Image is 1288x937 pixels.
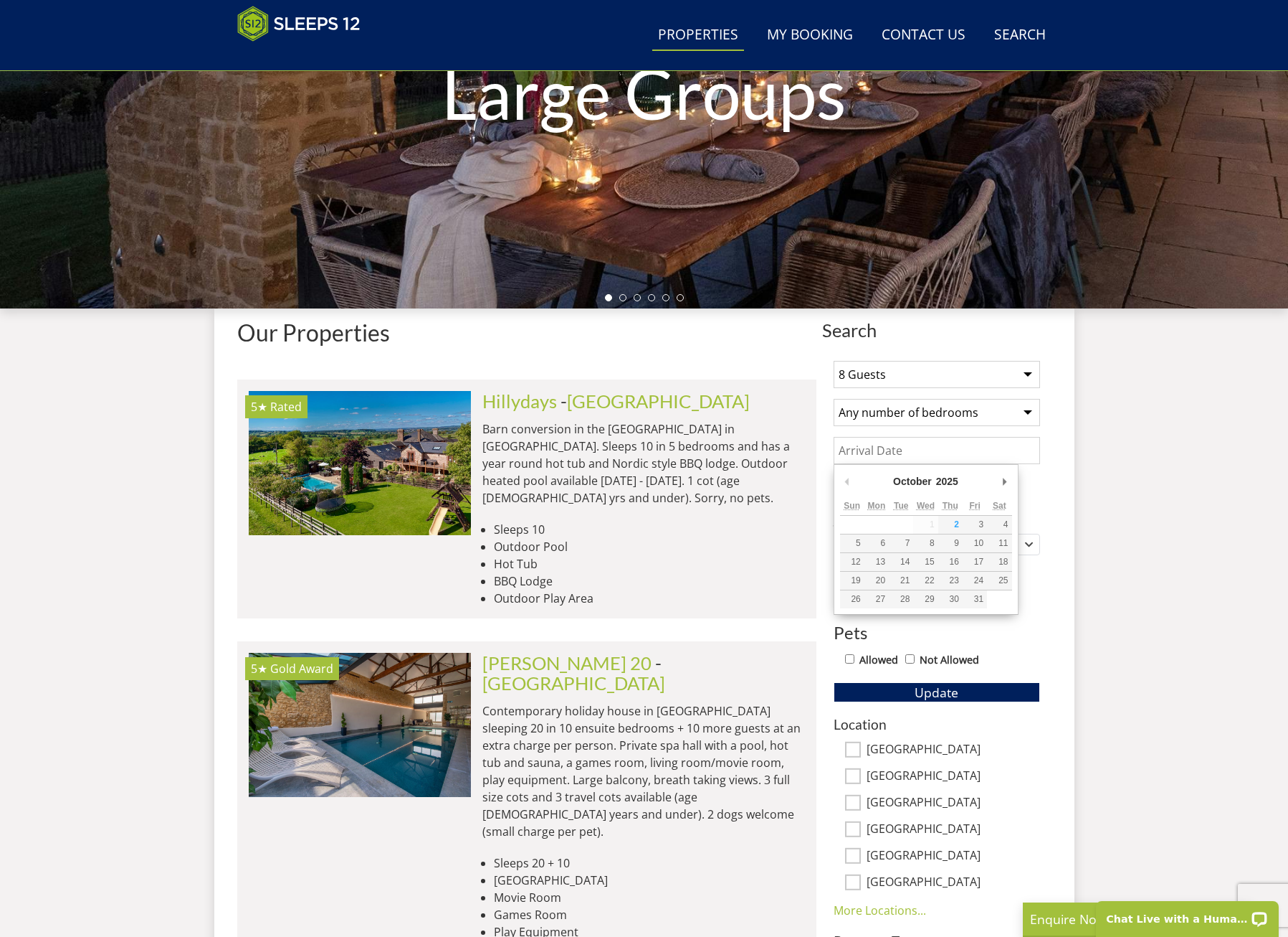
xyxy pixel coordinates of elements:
[963,553,987,571] button: 17
[894,501,908,511] abbr: Tuesday
[938,535,963,552] button: 9
[867,796,1040,811] label: [GEOGRAPHIC_DATA]
[876,19,971,52] a: Contact Us
[987,516,1011,534] button: 4
[560,390,750,412] span: -
[987,572,1011,590] button: 25
[867,875,1040,891] label: [GEOGRAPHIC_DATA]
[494,889,805,906] li: Movie Room
[987,535,1011,552] button: 11
[237,320,816,345] h1: Our Properties
[864,590,889,608] button: 27
[230,50,381,62] iframe: Customer reviews powered by Trustpilot
[913,590,938,608] button: 29
[761,19,859,52] a: My Booking
[652,19,744,52] a: Properties
[1030,910,1245,928] p: Enquire Now
[868,501,886,511] abbr: Monday
[494,590,805,607] li: Outdoor Play Area
[840,590,864,608] button: 26
[864,535,889,552] button: 6
[938,590,963,608] button: 30
[494,906,805,923] li: Games Room
[482,390,557,412] a: Hillydays
[963,516,987,534] button: 3
[270,661,333,677] span: Churchill 20 has been awarded a Gold Award by Visit England
[494,573,805,590] li: BBQ Lodge
[889,590,913,608] button: 28
[889,535,913,552] button: 7
[270,399,302,415] span: Rated
[891,471,934,492] div: October
[934,471,960,492] div: 2025
[834,623,1040,642] h3: Pets
[867,849,1040,865] label: [GEOGRAPHIC_DATA]
[988,19,1051,52] a: Search
[867,743,1040,758] label: [GEOGRAPHIC_DATA]
[943,501,958,511] abbr: Thursday
[913,535,938,552] button: 8
[249,391,471,535] a: 5★ Rated
[840,553,864,571] button: 12
[494,872,805,889] li: [GEOGRAPHIC_DATA]
[938,516,963,534] button: 2
[963,590,987,608] button: 31
[859,652,898,668] label: Allowed
[840,535,864,552] button: 5
[913,572,938,590] button: 22
[251,399,267,415] span: Hillydays has a 5 star rating under the Quality in Tourism Scheme
[840,572,864,590] button: 19
[889,553,913,571] button: 14
[938,553,963,571] button: 16
[237,6,361,42] img: Sleeps 12
[249,653,471,796] a: 5★ Gold Award
[494,555,805,573] li: Hot Tub
[969,501,980,511] abbr: Friday
[1087,892,1288,937] iframe: LiveChat chat widget
[494,538,805,555] li: Outdoor Pool
[864,572,889,590] button: 20
[867,822,1040,838] label: [GEOGRAPHIC_DATA]
[249,391,471,535] img: hillydays-holiday-home-accommodation-devon-sleeping-10.original.jpg
[993,501,1006,511] abbr: Saturday
[482,652,665,694] span: -
[867,769,1040,785] label: [GEOGRAPHIC_DATA]
[834,437,1040,464] input: Arrival Date
[920,652,979,668] label: Not Allowed
[482,420,805,507] p: Barn conversion in the [GEOGRAPHIC_DATA] in [GEOGRAPHIC_DATA]. Sleeps 10 in 5 bedrooms and has a ...
[840,471,854,492] button: Previous Month
[913,553,938,571] button: 15
[987,553,1011,571] button: 18
[482,672,665,694] a: [GEOGRAPHIC_DATA]
[963,535,987,552] button: 10
[494,854,805,872] li: Sleeps 20 + 10
[822,320,1051,340] span: Search
[567,390,750,412] a: [GEOGRAPHIC_DATA]
[834,717,1040,732] h3: Location
[834,903,926,918] a: More Locations...
[915,684,958,701] span: Update
[251,661,267,677] span: Churchill 20 has a 5 star rating under the Quality in Tourism Scheme
[938,572,963,590] button: 23
[963,572,987,590] button: 24
[834,682,1040,702] button: Update
[844,501,860,511] abbr: Sunday
[917,501,935,511] abbr: Wednesday
[889,572,913,590] button: 21
[864,553,889,571] button: 13
[998,471,1012,492] button: Next Month
[249,653,471,796] img: open-uri20231109-69-pb86i6.original.
[494,521,805,538] li: Sleeps 10
[482,652,652,674] a: [PERSON_NAME] 20
[482,702,805,840] p: Contemporary holiday house in [GEOGRAPHIC_DATA] sleeping 20 in 10 ensuite bedrooms + 10 more gues...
